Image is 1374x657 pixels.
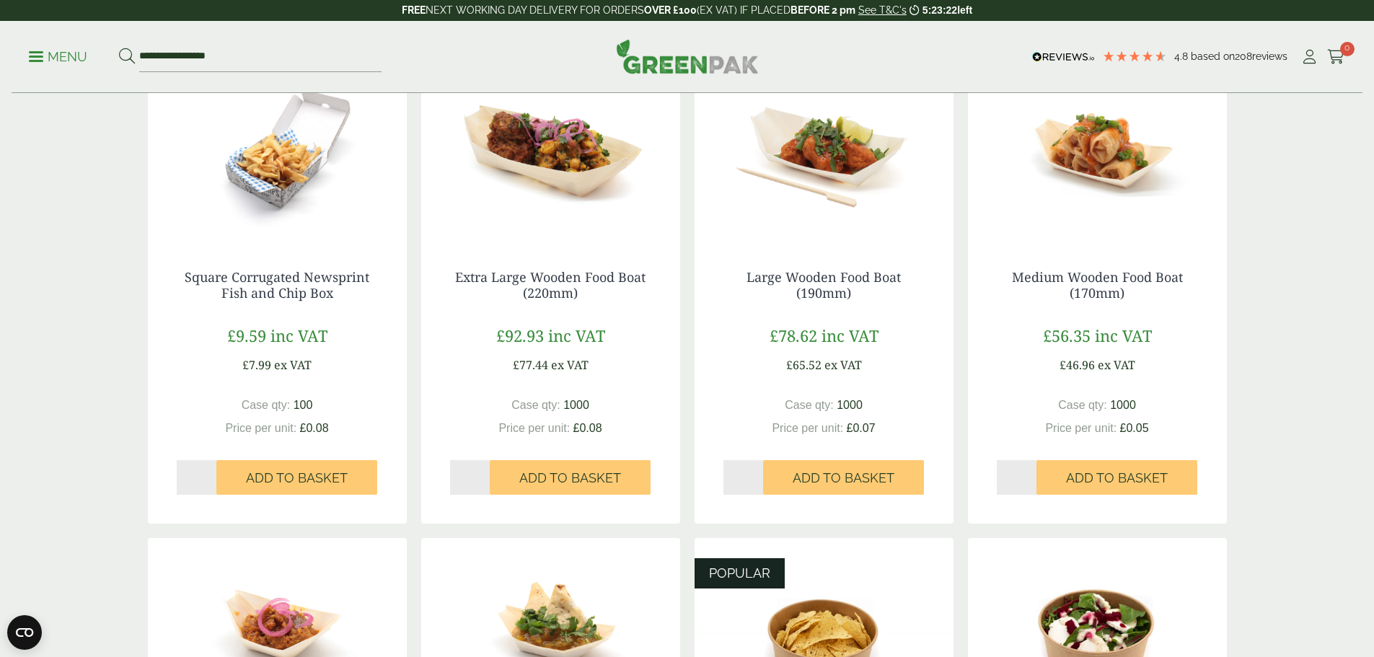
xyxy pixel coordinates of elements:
[242,357,271,373] span: £7.99
[1252,50,1287,62] span: reviews
[793,470,894,486] span: Add to Basket
[1235,50,1252,62] span: 208
[763,460,924,495] button: Add to Basket
[421,61,680,241] img: Extra Large Wooden Boat 220mm with food contents V2 2920004AE
[242,399,291,411] span: Case qty:
[274,357,312,373] span: ex VAT
[616,39,759,74] img: GreenPak Supplies
[402,4,426,16] strong: FREE
[498,422,570,434] span: Price per unit:
[1036,460,1197,495] button: Add to Basket
[786,357,822,373] span: £65.52
[573,422,602,434] span: £0.08
[1327,46,1345,68] a: 0
[822,325,878,346] span: inc VAT
[785,399,834,411] span: Case qty:
[1032,52,1095,62] img: REVIEWS.io
[1174,50,1191,62] span: 4.8
[1095,325,1152,346] span: inc VAT
[216,460,377,495] button: Add to Basket
[1102,50,1167,63] div: 4.79 Stars
[563,399,589,411] span: 1000
[747,268,901,301] a: Large Wooden Food Boat (190mm)
[695,61,954,241] img: Large Wooden Boat 190mm with food contents 2920004AD
[772,422,843,434] span: Price per unit:
[29,48,87,63] a: Menu
[548,325,605,346] span: inc VAT
[246,470,348,486] span: Add to Basket
[29,48,87,66] p: Menu
[519,470,621,486] span: Add to Basket
[1058,399,1107,411] span: Case qty:
[511,399,560,411] span: Case qty:
[300,422,329,434] span: £0.08
[294,399,313,411] span: 100
[1012,268,1183,301] a: Medium Wooden Food Boat (170mm)
[770,325,817,346] span: £78.62
[1110,399,1136,411] span: 1000
[922,4,957,16] span: 5:23:22
[824,357,862,373] span: ex VAT
[1098,357,1135,373] span: ex VAT
[225,422,296,434] span: Price per unit:
[1191,50,1235,62] span: Based on
[270,325,327,346] span: inc VAT
[1045,422,1117,434] span: Price per unit:
[858,4,907,16] a: See T&C's
[490,460,651,495] button: Add to Basket
[791,4,855,16] strong: BEFORE 2 pm
[227,325,266,346] span: £9.59
[185,268,369,301] a: Square Corrugated Newsprint Fish and Chip Box
[1120,422,1149,434] span: £0.05
[957,4,972,16] span: left
[455,268,646,301] a: Extra Large Wooden Food Boat (220mm)
[1060,357,1095,373] span: £46.96
[709,565,770,581] span: POPULAR
[847,422,876,434] span: £0.07
[968,61,1227,241] img: Medium Wooden Boat 170mm with food contents V2 2920004AC 1
[837,399,863,411] span: 1000
[551,357,589,373] span: ex VAT
[1066,470,1168,486] span: Add to Basket
[513,357,548,373] span: £77.44
[644,4,697,16] strong: OVER £100
[148,61,407,241] img: 2520069 Square News Fish n Chip Corrugated Box - Open with Chips
[1300,50,1318,64] i: My Account
[7,615,42,650] button: Open CMP widget
[1340,42,1355,56] span: 0
[1327,50,1345,64] i: Cart
[1043,325,1091,346] span: £56.35
[496,325,544,346] span: £92.93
